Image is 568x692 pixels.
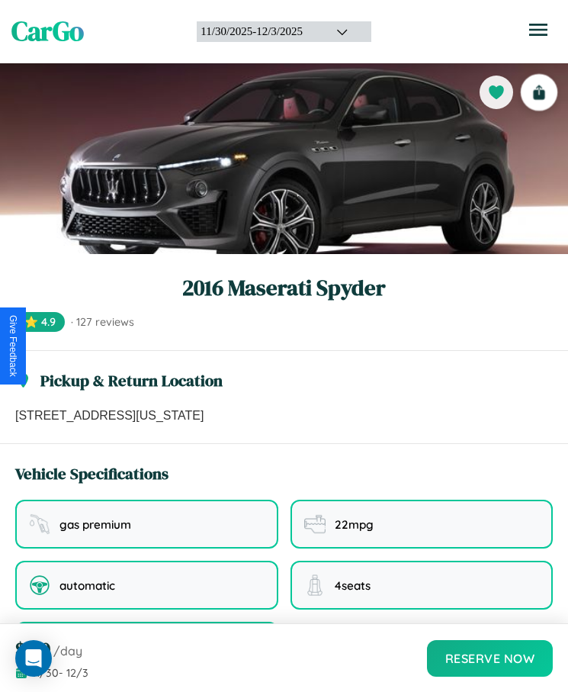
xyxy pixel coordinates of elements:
span: 22 mpg [335,517,374,532]
span: /day [53,643,82,658]
span: 4 seats [335,578,371,593]
h1: 2016 Maserati Spyder [15,272,553,303]
p: [STREET_ADDRESS][US_STATE] [15,407,553,425]
img: fuel type [29,513,50,535]
button: Reserve Now [427,640,554,677]
span: 11 / 30 - 12 / 3 [32,666,88,680]
span: $ 160 [15,636,50,661]
span: automatic [59,578,115,593]
div: 11 / 30 / 2025 - 12 / 3 / 2025 [201,25,317,38]
img: seating [304,575,326,596]
img: fuel efficiency [304,513,326,535]
h3: Vehicle Specifications [15,462,168,484]
div: Give Feedback [8,315,18,377]
h3: Pickup & Return Location [40,369,223,391]
div: Open Intercom Messenger [15,640,52,677]
span: · 127 reviews [71,315,134,329]
span: gas premium [59,517,131,532]
span: CarGo [11,13,84,50]
span: ⭐ 4.9 [15,312,65,332]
